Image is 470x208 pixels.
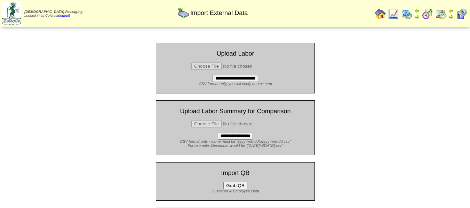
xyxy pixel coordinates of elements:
[375,8,386,19] img: home.gif
[24,10,82,14] span: [DEMOGRAPHIC_DATA] Packaging
[58,14,70,18] a: (logout)
[448,8,454,14] img: arrowleft.gif
[161,50,309,57] div: Upload Labor
[401,8,412,19] img: calendarprod.gif
[388,8,399,19] img: line_graph.gif
[161,82,309,86] div: CSV format only, you will verify at next step
[435,8,446,19] img: calendarinout.gif
[190,9,248,17] span: Import External Data
[161,169,309,177] div: Import QB
[178,7,189,18] img: import.gif
[223,183,247,188] a: Grab QB
[223,182,247,189] button: Grab QB
[161,108,309,115] div: Upload Labor Summary for Comparison
[414,14,420,19] img: arrowright.gif
[422,8,433,19] img: calendarblend.gif
[161,140,309,148] div: CSV format only - name must be "yyyy-mm-ddtoyyyy-mm-dd.csv" For example, December would be "[DATE...
[414,8,420,14] img: arrowleft.gif
[161,189,309,193] div: Customer & Employee Data
[2,2,21,25] img: zoroco-logo-small.webp
[456,8,467,19] img: calendarcustomer.gif
[448,14,454,19] img: arrowright.gif
[24,10,82,18] span: Logged in as Colerost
